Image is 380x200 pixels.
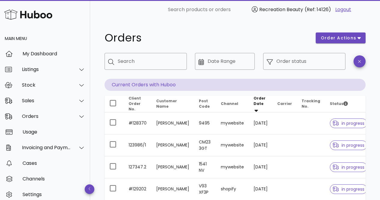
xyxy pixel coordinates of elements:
span: Carrier [277,101,292,106]
th: Channel [216,96,249,112]
td: [DATE] [249,134,272,156]
div: Listings [22,66,71,72]
span: in progress [333,187,364,191]
span: Recreation Beauty [259,6,303,13]
div: Cases [23,160,85,166]
span: (Ref: 14126) [305,6,331,13]
td: [PERSON_NAME] [151,112,194,134]
td: 127347.2 [124,156,151,178]
h1: Orders [105,32,309,43]
span: Order Date [254,96,266,106]
td: #128370 [124,112,151,134]
td: [DATE] [249,156,272,178]
img: Huboo Logo [4,8,52,21]
th: Status [325,96,372,112]
div: Settings [23,192,85,197]
td: [DATE] [249,112,272,134]
td: mywebsite [216,112,249,134]
td: [PERSON_NAME] [151,156,194,178]
div: Channels [23,176,85,182]
div: Sales [22,98,71,103]
td: 9495 [194,112,216,134]
div: Invoicing and Payments [22,145,71,150]
th: Order Date: Sorted descending. Activate to remove sorting. [249,96,272,112]
td: 123986/1 [124,134,151,156]
th: Carrier [272,96,297,112]
td: CM23 3GT [194,134,216,156]
span: in progress [333,143,364,147]
button: order actions [316,32,366,43]
div: Stock [22,82,71,88]
span: order actions [321,35,357,41]
span: Tracking No. [302,98,320,109]
td: 1541 NV [194,156,216,178]
div: My Dashboard [23,51,85,57]
p: Current Orders with Huboo [105,79,366,91]
span: Customer Name [156,98,177,109]
span: Post Code [199,98,210,109]
th: Client Order No. [124,96,151,112]
span: in progress [333,121,364,125]
a: Logout [335,6,351,13]
div: Orders [22,113,71,119]
span: Status [330,101,348,106]
span: Client Order No. [129,96,141,112]
span: in progress [333,165,364,169]
th: Tracking No. [297,96,325,112]
div: Usage [23,129,85,135]
th: Post Code [194,96,216,112]
span: Channel [221,101,238,106]
td: mywebsite [216,156,249,178]
td: mywebsite [216,134,249,156]
th: Customer Name [151,96,194,112]
td: [PERSON_NAME] [151,134,194,156]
